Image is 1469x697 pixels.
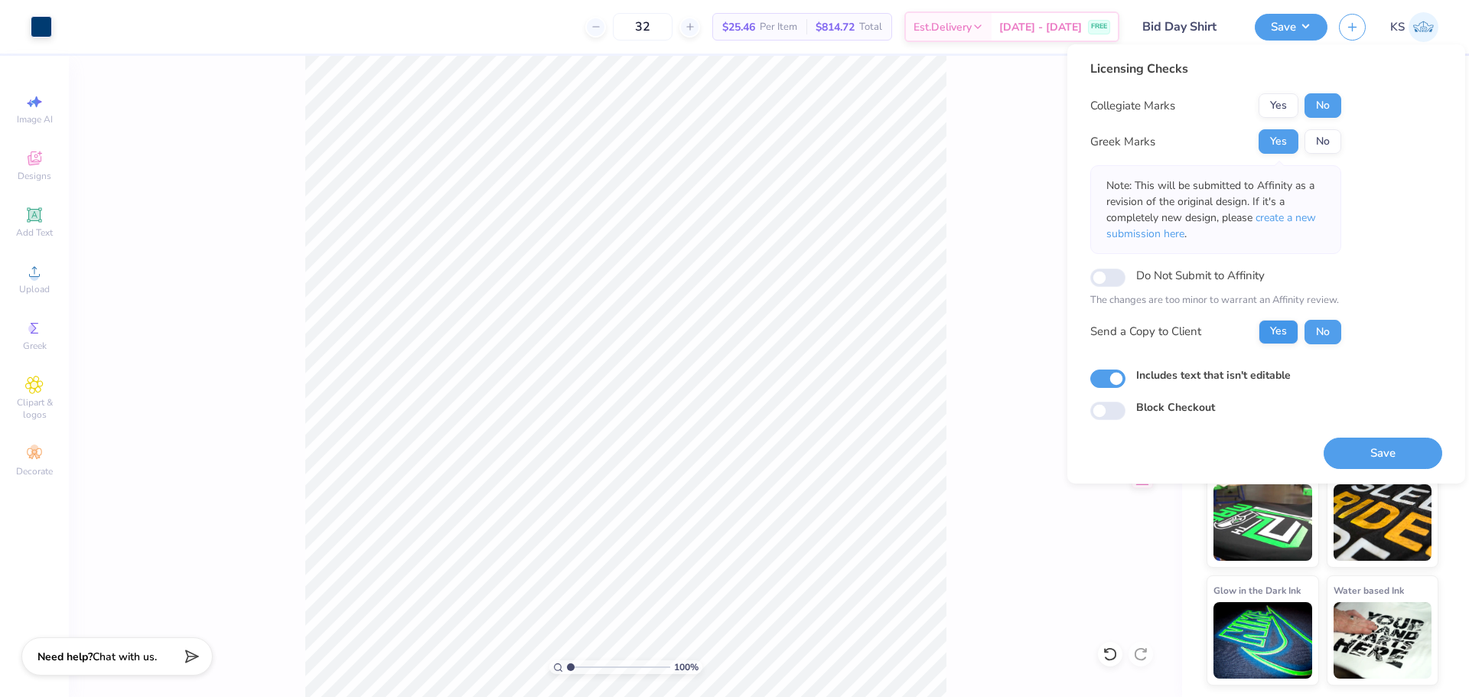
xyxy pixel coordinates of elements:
[1131,11,1243,42] input: Untitled Design
[1213,582,1301,598] span: Glow in the Dark Ink
[1090,133,1155,151] div: Greek Marks
[23,340,47,352] span: Greek
[8,396,61,421] span: Clipart & logos
[613,13,673,41] input: – –
[1090,293,1341,308] p: The changes are too minor to warrant an Affinity review.
[19,283,50,295] span: Upload
[1090,323,1201,340] div: Send a Copy to Client
[1409,12,1438,42] img: Kath Sales
[1305,93,1341,118] button: No
[1305,320,1341,344] button: No
[1136,399,1215,415] label: Block Checkout
[1106,178,1325,242] p: Note: This will be submitted to Affinity as a revision of the original design. If it's a complete...
[1255,14,1327,41] button: Save
[1213,484,1312,561] img: Neon Ink
[1091,21,1107,32] span: FREE
[1324,438,1442,469] button: Save
[914,19,972,35] span: Est. Delivery
[1305,129,1341,154] button: No
[16,226,53,239] span: Add Text
[1259,320,1298,344] button: Yes
[93,650,157,664] span: Chat with us.
[16,465,53,477] span: Decorate
[1090,97,1175,115] div: Collegiate Marks
[1213,602,1312,679] img: Glow in the Dark Ink
[1334,582,1404,598] span: Water based Ink
[1390,18,1405,36] span: KS
[1334,602,1432,679] img: Water based Ink
[1090,60,1341,78] div: Licensing Checks
[1390,12,1438,42] a: KS
[1136,367,1291,383] label: Includes text that isn't editable
[859,19,882,35] span: Total
[999,19,1082,35] span: [DATE] - [DATE]
[1334,484,1432,561] img: Metallic & Glitter Ink
[1136,265,1265,285] label: Do Not Submit to Affinity
[37,650,93,664] strong: Need help?
[1259,93,1298,118] button: Yes
[760,19,797,35] span: Per Item
[722,19,755,35] span: $25.46
[674,660,699,674] span: 100 %
[17,113,53,125] span: Image AI
[1259,129,1298,154] button: Yes
[18,170,51,182] span: Designs
[816,19,855,35] span: $814.72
